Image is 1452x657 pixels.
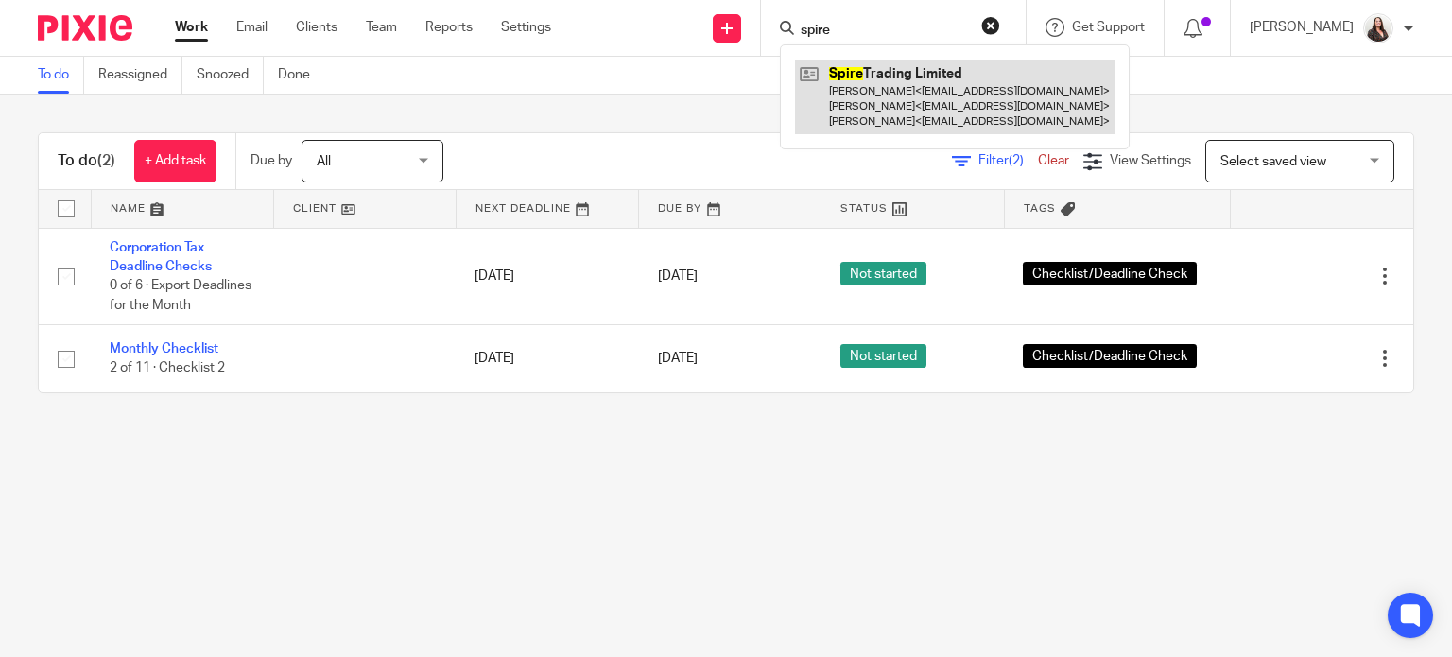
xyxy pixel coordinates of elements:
span: [DATE] [658,269,698,283]
span: 0 of 6 · Export Deadlines for the Month [110,279,251,312]
a: Snoozed [197,57,264,94]
a: Reassigned [98,57,182,94]
a: + Add task [134,140,216,182]
a: Email [236,18,268,37]
a: To do [38,57,84,94]
a: Done [278,57,324,94]
span: Filter [978,154,1038,167]
img: 2022.jpg [1363,13,1393,43]
a: Clear [1038,154,1069,167]
a: Settings [501,18,551,37]
a: Clients [296,18,337,37]
p: [PERSON_NAME] [1250,18,1354,37]
span: View Settings [1110,154,1191,167]
td: [DATE] [456,228,638,325]
a: Team [366,18,397,37]
h1: To do [58,151,115,171]
img: Pixie [38,15,132,41]
span: [DATE] [658,352,698,365]
button: Clear [981,16,1000,35]
td: [DATE] [456,325,638,392]
span: All [317,155,331,168]
span: Not started [840,262,926,285]
span: 2 of 11 · Checklist 2 [110,362,225,375]
span: Select saved view [1220,155,1326,168]
a: Work [175,18,208,37]
span: Checklist/Deadline Check [1023,344,1197,368]
input: Search [799,23,969,40]
span: Checklist/Deadline Check [1023,262,1197,285]
a: Monthly Checklist [110,342,218,355]
span: Get Support [1072,21,1145,34]
a: Corporation Tax Deadline Checks [110,241,212,273]
a: Reports [425,18,473,37]
p: Due by [251,151,292,170]
span: (2) [97,153,115,168]
span: Tags [1024,203,1056,214]
span: Not started [840,344,926,368]
span: (2) [1009,154,1024,167]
